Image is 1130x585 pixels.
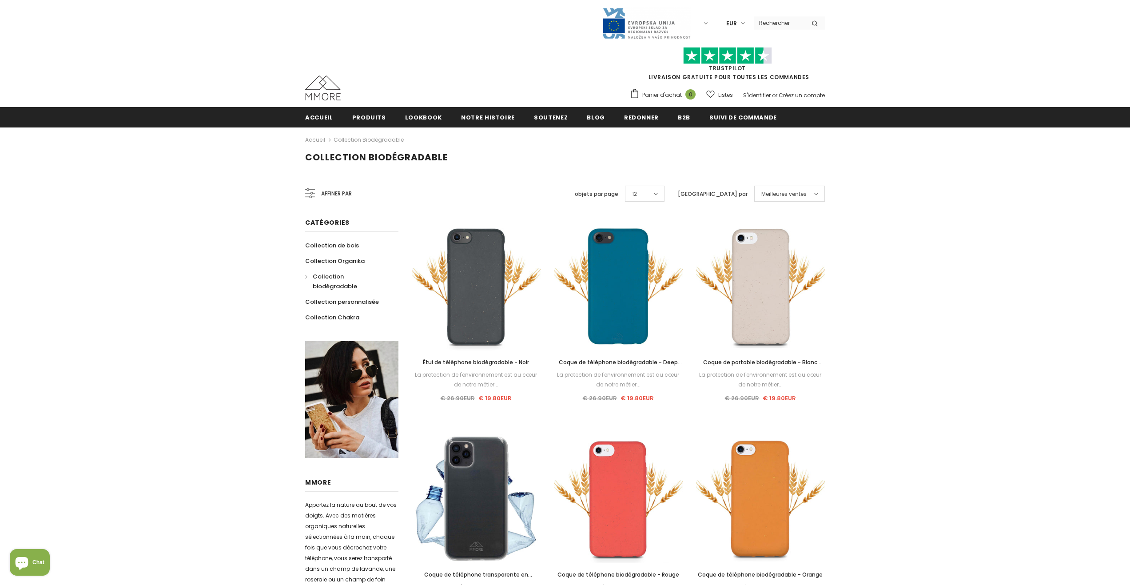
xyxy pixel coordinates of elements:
a: Coque de téléphone transparente en plastique océanique recyclé [412,570,541,580]
div: La protection de l'environnement est au cœur de notre métier... [412,370,541,390]
span: Blog [587,113,605,122]
a: Collection de bois [305,238,359,253]
span: Coque de téléphone biodégradable - Deep Sea Blue [559,358,682,376]
span: Suivi de commande [709,113,777,122]
a: Collection biodégradable [305,269,389,294]
span: Collection biodégradable [305,151,448,163]
span: Affiner par [321,189,352,199]
span: Accueil [305,113,333,122]
div: La protection de l'environnement est au cœur de notre métier... [554,370,683,390]
inbox-online-store-chat: Shopify online store chat [7,549,52,578]
a: Coque de téléphone biodégradable - Deep Sea Blue [554,358,683,367]
a: Javni Razpis [602,19,691,27]
span: Coque de téléphone biodégradable - Orange [698,571,823,578]
span: Collection personnalisée [305,298,379,306]
a: Suivi de commande [709,107,777,127]
span: € 26.90EUR [724,394,759,402]
span: Collection Organika [305,257,365,265]
img: Faites confiance aux étoiles pilotes [683,47,772,64]
a: Listes [706,87,733,103]
span: Collection Chakra [305,313,359,322]
span: soutenez [534,113,568,122]
span: Collection de bois [305,241,359,250]
a: Accueil [305,135,325,145]
span: Coque de portable biodégradable - Blanc naturel [703,358,821,376]
span: Listes [718,91,733,99]
a: Lookbook [405,107,442,127]
span: € 19.80EUR [478,394,512,402]
span: 0 [685,89,696,99]
a: Coque de téléphone biodégradable - Orange [696,570,825,580]
a: TrustPilot [709,64,746,72]
span: MMORE [305,478,331,487]
span: Notre histoire [461,113,515,122]
a: Étui de téléphone biodégradable - Noir [412,358,541,367]
img: Javni Razpis [602,7,691,40]
a: Blog [587,107,605,127]
a: Collection Chakra [305,310,359,325]
a: Redonner [624,107,659,127]
a: Coque de téléphone biodégradable - Rouge [554,570,683,580]
img: Cas MMORE [305,76,341,100]
a: Collection Organika [305,253,365,269]
span: Meilleures ventes [761,190,807,199]
a: Collection personnalisée [305,294,379,310]
span: B2B [678,113,690,122]
span: € 19.80EUR [763,394,796,402]
a: B2B [678,107,690,127]
span: Catégories [305,218,350,227]
a: soutenez [534,107,568,127]
label: [GEOGRAPHIC_DATA] par [678,190,748,199]
div: La protection de l'environnement est au cœur de notre métier... [696,370,825,390]
span: Collection biodégradable [313,272,357,291]
a: Accueil [305,107,333,127]
span: Panier d'achat [642,91,682,99]
span: Lookbook [405,113,442,122]
a: Produits [352,107,386,127]
a: Panier d'achat 0 [630,88,700,102]
span: LIVRAISON GRATUITE POUR TOUTES LES COMMANDES [630,51,825,81]
a: Collection biodégradable [334,136,404,143]
span: Coque de téléphone biodégradable - Rouge [557,571,679,578]
a: Notre histoire [461,107,515,127]
span: or [772,92,777,99]
span: Produits [352,113,386,122]
span: € 26.90EUR [440,394,475,402]
span: EUR [726,19,737,28]
a: Coque de portable biodégradable - Blanc naturel [696,358,825,367]
span: € 26.90EUR [582,394,617,402]
span: € 19.80EUR [621,394,654,402]
span: 12 [632,190,637,199]
a: Créez un compte [779,92,825,99]
input: Search Site [754,16,805,29]
a: S'identifier [743,92,771,99]
span: Étui de téléphone biodégradable - Noir [423,358,529,366]
label: objets par page [575,190,618,199]
span: Redonner [624,113,659,122]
